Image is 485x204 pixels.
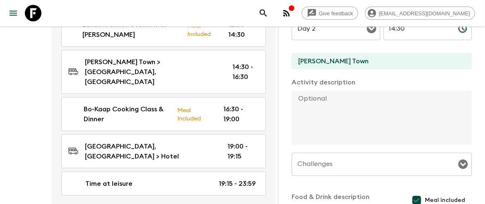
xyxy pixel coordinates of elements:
button: menu [5,5,22,22]
p: 19:00 - 19:15 [228,142,256,161]
a: Give feedback [302,7,358,20]
p: Activity description [292,77,472,87]
p: Time at leisure [85,179,133,189]
a: [PERSON_NAME] Town > [GEOGRAPHIC_DATA], [GEOGRAPHIC_DATA]14:30 - 16:30 [61,50,266,94]
button: Open [457,158,469,170]
p: 19:15 - 23:59 [219,179,256,189]
a: [GEOGRAPHIC_DATA], [GEOGRAPHIC_DATA] > Hotel19:00 - 19:15 [61,134,266,168]
p: Bo-Kaap Cooking Class & Dinner [84,104,171,124]
a: Bo-Kaap Cooking Class & DinnerMeal Included16:30 - 19:00 [61,97,266,131]
p: Meal Included [177,106,210,123]
input: hh:mm [384,17,451,40]
p: 16:30 - 19:00 [223,104,256,124]
span: [EMAIL_ADDRESS][DOMAIN_NAME] [374,10,475,17]
div: [EMAIL_ADDRESS][DOMAIN_NAME] [365,7,475,20]
p: [GEOGRAPHIC_DATA], [GEOGRAPHIC_DATA] > Hotel [85,142,215,161]
p: 12:30 - 14:30 [228,20,256,40]
a: Time at leisure19:15 - 23:59 [61,172,266,196]
p: Lunch in Simon's Town with [PERSON_NAME] [82,20,181,40]
p: Meal Included [188,21,215,38]
a: Lunch in Simon's Town with [PERSON_NAME]Meal Included12:30 - 14:30 [61,13,266,47]
button: Choose time, selected time is 2:30 PM [454,20,471,37]
span: Give feedback [314,10,358,17]
input: End Location (leave blank if same as Start) [292,53,465,70]
button: search adventures [255,5,272,22]
p: 14:30 - 16:30 [232,62,256,82]
p: [PERSON_NAME] Town > [GEOGRAPHIC_DATA], [GEOGRAPHIC_DATA] [85,57,219,87]
button: Open [366,23,377,34]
